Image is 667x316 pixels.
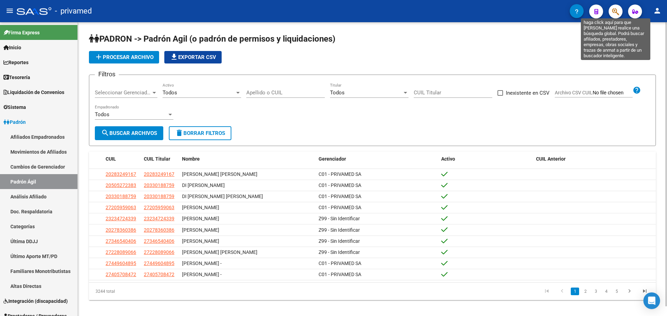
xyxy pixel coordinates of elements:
[580,285,591,297] li: page 2
[106,249,136,255] span: 27228089066
[106,182,136,188] span: 20505272383
[182,156,200,162] span: Nombre
[55,3,92,19] span: - privamed
[89,51,159,63] button: Procesar archivo
[319,261,361,266] span: C01 - PRIVAMED SA
[182,205,219,210] span: [PERSON_NAME]
[593,90,633,96] input: Archivo CSV CUIL
[144,171,174,177] span: 20283249167
[633,86,641,94] mat-icon: help
[95,111,109,118] span: Todos
[164,51,222,63] button: Exportar CSV
[182,272,222,277] span: [PERSON_NAME] -
[103,152,141,166] datatable-header-cell: CUIL
[175,130,225,136] span: Borrar Filtros
[638,288,651,295] a: go to last page
[95,126,163,140] button: Buscar Archivos
[319,272,361,277] span: C01 - PRIVAMED SA
[602,288,610,295] a: 4
[3,103,26,111] span: Sistema
[106,216,136,221] span: 23234724339
[3,29,40,36] span: Firma Express
[144,227,174,233] span: 20278360386
[319,249,360,255] span: Z99 - Sin Identificar
[182,238,219,244] span: [PERSON_NAME]
[591,285,601,297] li: page 3
[571,288,579,295] a: 1
[555,90,593,95] span: Archivo CSV CUIL
[141,152,179,166] datatable-header-cell: CUIL Titular
[95,69,119,79] h3: Filtros
[94,54,154,60] span: Procesar archivo
[330,89,345,96] span: Todos
[319,205,361,210] span: C01 - PRIVAMED SA
[506,89,550,97] span: Inexistente en CSV
[106,156,116,162] span: CUIL
[3,59,28,66] span: Reportes
[182,171,257,177] span: [PERSON_NAME] [PERSON_NAME]
[623,288,636,295] a: go to next page
[592,288,600,295] a: 3
[95,89,151,96] span: Seleccionar Gerenciador
[182,194,263,199] span: DI [PERSON_NAME] [PERSON_NAME]
[144,261,174,266] span: 27449604895
[89,34,335,44] span: PADRON -> Padrón Agil (o padrón de permisos y liquidaciones)
[170,54,216,60] span: Exportar CSV
[581,288,590,295] a: 2
[144,216,174,221] span: 23234724339
[316,152,438,166] datatable-header-cell: Gerenciador
[319,182,361,188] span: C01 - PRIVAMED SA
[3,297,68,305] span: Integración (discapacidad)
[170,53,178,61] mat-icon: file_download
[182,227,219,233] span: [PERSON_NAME]
[611,285,622,297] li: page 5
[144,205,174,210] span: 27205959063
[101,129,109,137] mat-icon: search
[438,152,533,166] datatable-header-cell: Activo
[319,238,360,244] span: Z99 - Sin Identificar
[441,156,455,162] span: Activo
[601,285,611,297] li: page 4
[163,89,177,96] span: Todos
[106,171,136,177] span: 20283249167
[540,288,553,295] a: go to first page
[169,126,231,140] button: Borrar Filtros
[319,227,360,233] span: Z99 - Sin Identificar
[3,118,26,126] span: Padrón
[319,194,361,199] span: C01 - PRIVAMED SA
[94,53,103,61] mat-icon: add
[144,182,174,188] span: 20330188759
[3,88,64,96] span: Liquidación de Convenios
[555,288,569,295] a: go to previous page
[6,7,14,15] mat-icon: menu
[144,194,174,199] span: 20330188759
[106,227,136,233] span: 20278360386
[144,156,170,162] span: CUIL Titular
[106,272,136,277] span: 27405708472
[3,74,30,81] span: Tesorería
[536,156,566,162] span: CUIL Anterior
[319,171,361,177] span: C01 - PRIVAMED SA
[106,261,136,266] span: 27449604895
[144,272,174,277] span: 27405708472
[570,285,580,297] li: page 1
[643,292,660,309] div: Open Intercom Messenger
[106,238,136,244] span: 27346540406
[653,7,661,15] mat-icon: person
[182,261,222,266] span: [PERSON_NAME] -
[182,249,257,255] span: [PERSON_NAME] [PERSON_NAME]
[612,288,621,295] a: 5
[101,130,157,136] span: Buscar Archivos
[182,182,225,188] span: DI [PERSON_NAME]
[175,129,183,137] mat-icon: delete
[179,152,316,166] datatable-header-cell: Nombre
[182,216,219,221] span: [PERSON_NAME]
[144,238,174,244] span: 27346540406
[89,283,201,300] div: 3244 total
[3,44,21,51] span: Inicio
[106,205,136,210] span: 27205959063
[533,152,656,166] datatable-header-cell: CUIL Anterior
[319,216,360,221] span: Z99 - Sin Identificar
[319,156,346,162] span: Gerenciador
[144,249,174,255] span: 27228089066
